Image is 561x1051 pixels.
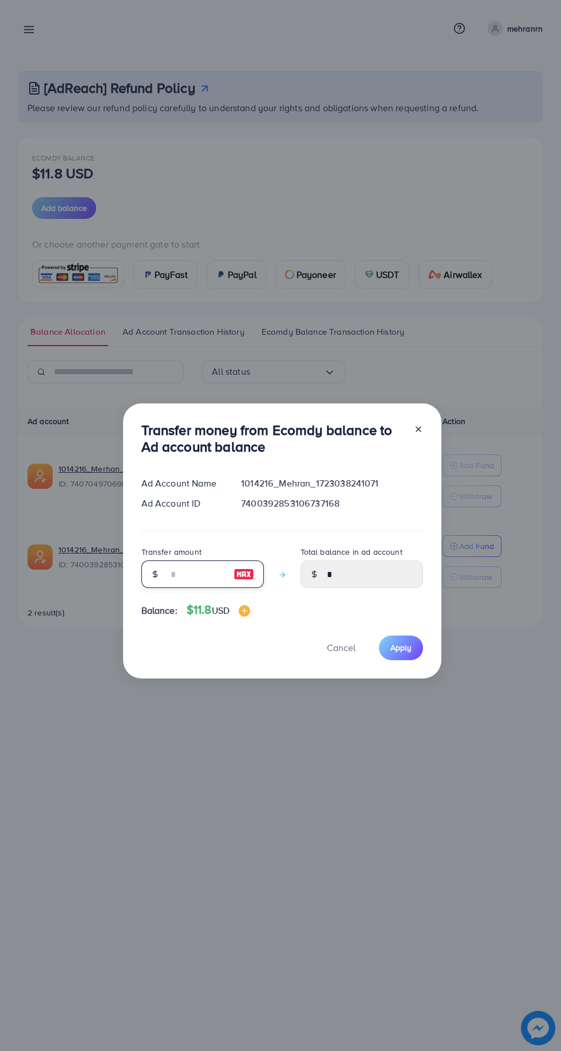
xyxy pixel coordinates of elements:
[327,641,355,654] span: Cancel
[313,636,370,660] button: Cancel
[379,636,423,660] button: Apply
[141,546,202,558] label: Transfer amount
[232,497,432,510] div: 7400392853106737168
[239,605,250,617] img: image
[232,477,432,490] div: 1014216_Mehran_1723038241071
[132,497,232,510] div: Ad Account ID
[212,604,230,617] span: USD
[187,603,250,617] h4: $11.8
[141,604,177,617] span: Balance:
[234,567,254,581] img: image
[132,477,232,490] div: Ad Account Name
[141,422,405,455] h3: Transfer money from Ecomdy balance to Ad account balance
[301,546,402,558] label: Total balance in ad account
[390,642,412,653] span: Apply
